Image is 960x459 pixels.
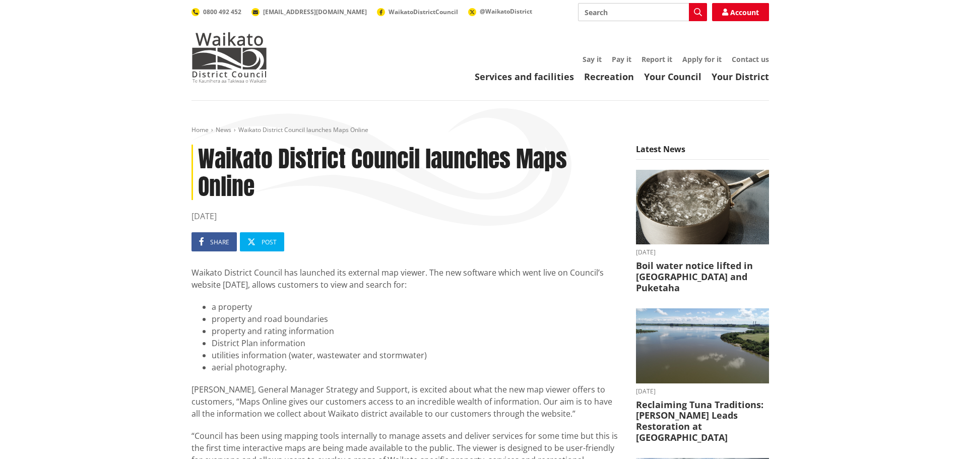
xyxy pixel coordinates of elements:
[636,308,769,383] img: Waahi Lake
[644,71,701,83] a: Your Council
[712,3,769,21] a: Account
[212,325,621,337] li: property and rating information
[191,126,769,135] nav: breadcrumb
[263,8,367,16] span: [EMAIL_ADDRESS][DOMAIN_NAME]
[212,301,621,313] li: a property
[191,383,621,420] p: [PERSON_NAME], General Manager Strategy and Support, is excited about what the new map viewer off...
[732,54,769,64] a: Contact us
[262,238,277,246] span: Post
[377,8,458,16] a: WaikatoDistrictCouncil
[191,8,241,16] a: 0800 492 452
[584,71,634,83] a: Recreation
[475,71,574,83] a: Services and facilities
[682,54,722,64] a: Apply for it
[636,170,769,293] a: boil water notice gordonton puketaha [DATE] Boil water notice lifted in [GEOGRAPHIC_DATA] and Puk...
[212,313,621,325] li: property and road boundaries
[642,54,672,64] a: Report it
[636,388,769,395] time: [DATE]
[216,125,231,134] a: News
[636,400,769,443] h3: Reclaiming Tuna Traditions: [PERSON_NAME] Leads Restoration at [GEOGRAPHIC_DATA]
[238,125,368,134] span: Waikato District Council launches Maps Online
[636,249,769,255] time: [DATE]
[480,7,532,16] span: @WaikatoDistrict
[389,8,458,16] span: WaikatoDistrictCouncil
[468,7,532,16] a: @WaikatoDistrict
[612,54,631,64] a: Pay it
[212,349,621,361] li: utilities information (water, wastewater and stormwater)
[191,32,267,83] img: Waikato District Council - Te Kaunihera aa Takiwaa o Waikato
[191,232,237,251] a: Share
[191,210,621,222] time: [DATE]
[191,145,621,200] h1: Waikato District Council launches Maps Online
[578,3,707,21] input: Search input
[636,145,769,160] h5: Latest News
[210,238,229,246] span: Share
[251,8,367,16] a: [EMAIL_ADDRESS][DOMAIN_NAME]
[636,170,769,245] img: boil water notice
[191,267,621,291] p: Waikato District Council has launched its external map viewer. The new software which went live o...
[636,308,769,443] a: [DATE] Reclaiming Tuna Traditions: [PERSON_NAME] Leads Restoration at [GEOGRAPHIC_DATA]
[203,8,241,16] span: 0800 492 452
[212,361,621,373] li: aerial photography.
[583,54,602,64] a: Say it
[240,232,284,251] a: Post
[212,337,621,349] li: District Plan information
[712,71,769,83] a: Your District
[191,125,209,134] a: Home
[636,260,769,293] h3: Boil water notice lifted in [GEOGRAPHIC_DATA] and Puketaha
